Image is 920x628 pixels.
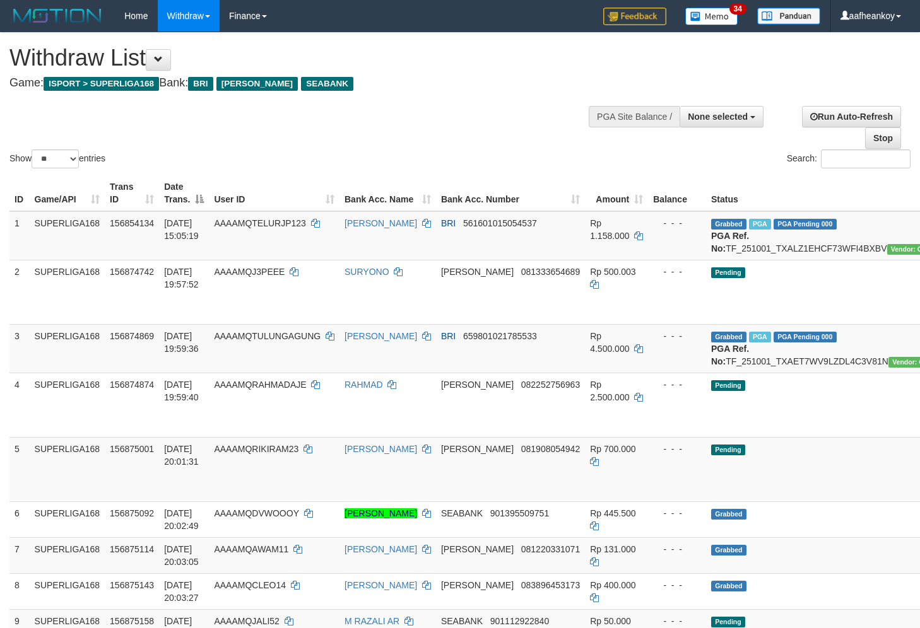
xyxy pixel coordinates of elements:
div: - - - [653,507,701,520]
span: AAAAMQRAHMADAJE [214,380,306,390]
td: SUPERLIGA168 [30,573,105,609]
img: panduan.png [757,8,820,25]
span: [DATE] 19:59:40 [164,380,199,402]
span: 156875114 [110,544,154,554]
b: PGA Ref. No: [711,231,749,253]
th: Game/API: activate to sort column ascending [30,175,105,211]
h1: Withdraw List [9,45,601,71]
a: RAHMAD [345,380,383,390]
span: Rp 2.500.000 [590,380,629,402]
td: SUPERLIGA168 [30,260,105,324]
span: AAAAMQTULUNGAGUNG [214,331,321,341]
span: Copy 081908054942 to clipboard [521,444,580,454]
div: - - - [653,579,701,591]
a: SURYONO [345,267,389,277]
td: SUPERLIGA168 [30,537,105,573]
span: AAAAMQDVWOOOY [214,508,298,518]
span: Rp 700.000 [590,444,635,454]
span: [DATE] 20:03:05 [164,544,199,567]
a: M RAZALI AR [345,616,399,626]
td: 2 [9,260,30,324]
th: Amount: activate to sort column ascending [585,175,648,211]
a: [PERSON_NAME] [345,218,417,228]
a: [PERSON_NAME] [345,331,417,341]
span: None selected [688,112,748,122]
span: Rp 500.003 [590,267,635,277]
span: Grabbed [711,332,746,342]
span: 156875158 [110,616,154,626]
select: Showentries [32,149,79,168]
input: Search: [821,149,911,168]
div: - - - [653,543,701,555]
h4: Game: Bank: [9,77,601,90]
span: Pending [711,617,745,627]
span: SEABANK [441,508,483,518]
td: SUPERLIGA168 [30,501,105,537]
span: Grabbed [711,509,746,520]
a: [PERSON_NAME] [345,444,417,454]
td: 4 [9,373,30,437]
span: [DATE] 15:05:19 [164,218,199,241]
th: User ID: activate to sort column ascending [209,175,339,211]
td: 6 [9,501,30,537]
span: 156875143 [110,580,154,590]
span: [DATE] 19:57:52 [164,267,199,289]
span: [PERSON_NAME] [441,444,514,454]
span: Copy 901395509751 to clipboard [490,508,549,518]
span: Rp 50.000 [590,616,631,626]
span: 156875092 [110,508,154,518]
a: [PERSON_NAME] [345,544,417,554]
span: AAAAMQAWAM11 [214,544,288,554]
img: MOTION_logo.png [9,6,105,25]
span: AAAAMQJALI52 [214,616,280,626]
span: Copy 561601015054537 to clipboard [463,218,537,228]
span: Grabbed [711,545,746,555]
td: 8 [9,573,30,609]
span: [PERSON_NAME] [441,267,514,277]
span: PGA Pending [774,219,837,230]
div: - - - [653,330,701,342]
td: 3 [9,324,30,373]
div: - - - [653,443,701,455]
span: Grabbed [711,219,746,230]
div: - - - [653,378,701,391]
span: AAAAMQRIKIRAM23 [214,444,298,454]
th: Date Trans.: activate to sort column descending [159,175,209,211]
span: [PERSON_NAME] [441,380,514,390]
span: [DATE] 20:02:49 [164,508,199,531]
span: Copy 901112922840 to clipboard [490,616,549,626]
span: AAAAMQTELURJP123 [214,218,306,228]
span: AAAAMQJ3PEEE [214,267,285,277]
td: SUPERLIGA168 [30,437,105,501]
span: Rp 445.500 [590,508,635,518]
span: Rp 131.000 [590,544,635,554]
span: Marked by aafsengchandara [749,332,771,342]
span: 156874874 [110,380,154,390]
label: Show entries [9,149,105,168]
span: Rp 4.500.000 [590,331,629,354]
span: ISPORT > SUPERLIGA168 [44,77,159,91]
span: Copy 081333654689 to clipboard [521,267,580,277]
div: PGA Site Balance / [589,106,680,127]
span: Copy 083896453173 to clipboard [521,580,580,590]
td: SUPERLIGA168 [30,324,105,373]
div: - - - [653,615,701,627]
span: 156874869 [110,331,154,341]
a: [PERSON_NAME] [345,508,417,518]
span: Pending [711,445,745,455]
span: Marked by aafsengchandara [749,219,771,230]
button: None selected [680,106,764,127]
span: BRI [188,77,213,91]
div: - - - [653,217,701,230]
span: SEABANK [301,77,353,91]
td: 5 [9,437,30,501]
span: [PERSON_NAME] [441,580,514,590]
td: SUPERLIGA168 [30,211,105,260]
span: [DATE] 20:03:27 [164,580,199,603]
a: [PERSON_NAME] [345,580,417,590]
span: BRI [441,331,456,341]
span: Pending [711,380,745,391]
span: Copy 081220331071 to clipboard [521,544,580,554]
div: - - - [653,265,701,278]
span: Rp 400.000 [590,580,635,590]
